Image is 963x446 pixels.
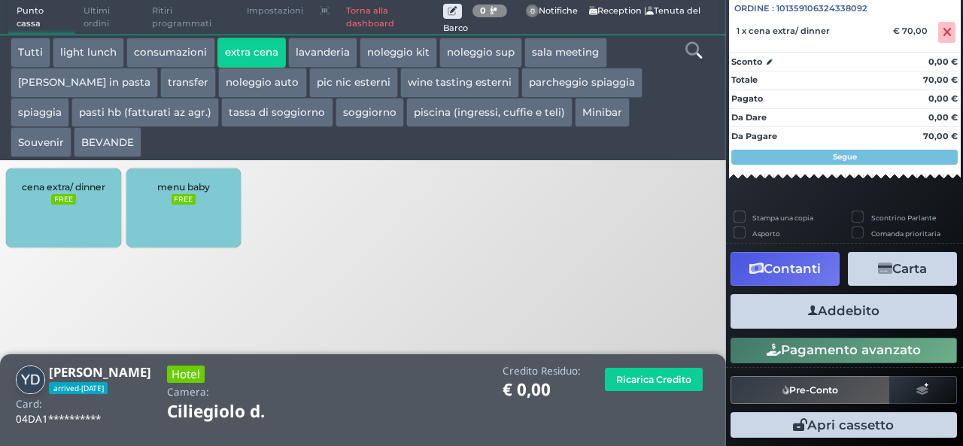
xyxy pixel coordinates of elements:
span: Ritiri programmati [144,1,238,35]
strong: 70,00 € [923,74,958,85]
button: piscina (ingressi, cuffie e teli) [406,98,573,128]
button: Carta [848,252,957,286]
button: Minibar [575,98,630,128]
button: soggiorno [336,98,404,128]
button: noleggio sup [439,38,522,68]
label: Asporto [752,229,780,238]
h4: Credito Residuo: [503,366,581,377]
button: light lunch [53,38,124,68]
button: Apri cassetto [731,412,957,438]
button: Souvenir [11,127,71,157]
span: Impostazioni [238,1,311,22]
b: [PERSON_NAME] [49,363,151,381]
button: noleggio kit [360,38,437,68]
img: Yvonne de la Bije [16,366,45,395]
button: wine tasting esterni [400,68,519,98]
strong: 0,00 € [928,112,958,123]
strong: Totale [731,74,758,85]
div: € 70,00 [891,26,935,36]
h1: € 0,00 [503,381,581,399]
span: 1 x cena extra/ dinner [737,26,830,36]
button: spiaggia [11,98,69,128]
button: Addebito [731,294,957,328]
button: Tutti [11,38,50,68]
h1: Ciliegiolo d. [167,402,307,421]
strong: Da Dare [731,112,767,123]
button: pic nic esterni [309,68,398,98]
span: arrived-[DATE] [49,382,108,394]
button: noleggio auto [218,68,306,98]
label: Scontrino Parlante [871,213,936,223]
small: FREE [51,194,75,205]
h4: Card: [16,399,42,410]
button: BEVANDE [74,127,141,157]
strong: Da Pagare [731,131,777,141]
button: tassa di soggiorno [221,98,333,128]
strong: 0,00 € [928,56,958,67]
button: pasti hb (fatturati az agr.) [71,98,219,128]
button: transfer [160,68,216,98]
label: Comanda prioritaria [871,229,940,238]
h4: Camera: [167,387,209,398]
h3: Hotel [167,366,205,383]
span: Ultimi ordini [75,1,144,35]
label: Stampa una copia [752,213,813,223]
strong: Sconto [731,56,762,68]
span: Ordine : [734,2,774,15]
button: [PERSON_NAME] in pasta [11,68,158,98]
strong: 0,00 € [928,93,958,104]
span: 0 [526,5,539,18]
strong: 70,00 € [923,131,958,141]
button: Ricarica Credito [605,368,703,391]
button: sala meeting [524,38,606,68]
span: cena extra/ dinner [22,181,105,193]
button: Contanti [731,252,840,286]
a: Torna alla dashboard [338,1,442,35]
button: lavanderia [288,38,357,68]
button: consumazioni [126,38,214,68]
strong: Pagato [731,93,763,104]
span: menu baby [157,181,210,193]
button: Pre-Conto [731,376,890,403]
button: extra cena [217,38,286,68]
button: Pagamento avanzato [731,338,957,363]
span: 101359106324338092 [776,2,867,15]
b: 0 [480,5,486,16]
strong: Segue [833,152,857,162]
button: parcheggio spiaggia [521,68,643,98]
span: Punto cassa [8,1,76,35]
small: FREE [172,194,196,205]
